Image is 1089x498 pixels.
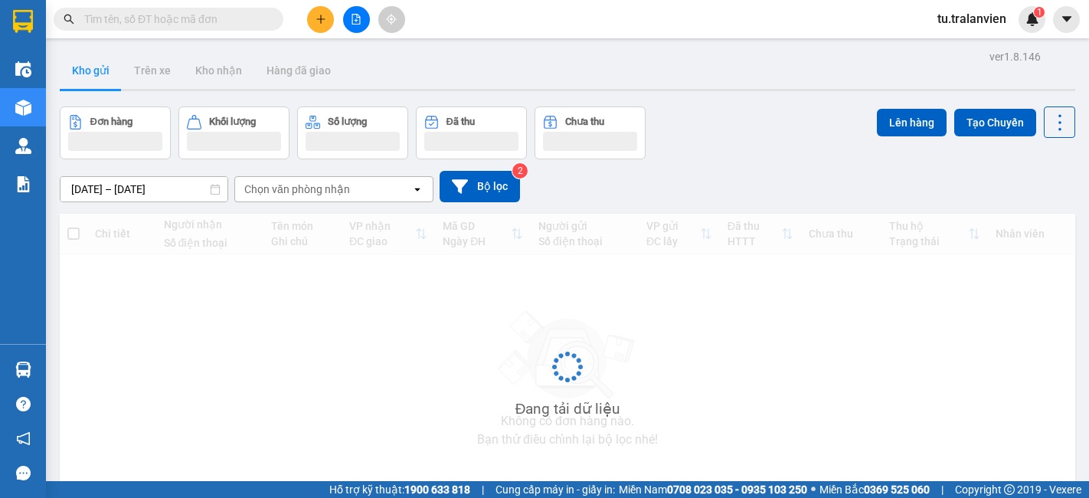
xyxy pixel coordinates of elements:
button: aim [378,6,405,33]
img: warehouse-icon [15,100,31,116]
span: | [482,481,484,498]
div: Khối lượng [209,116,256,127]
button: Đơn hàng [60,106,171,159]
span: aim [386,14,397,25]
button: Bộ lọc [440,171,520,202]
span: plus [316,14,326,25]
span: 1 [1036,7,1042,18]
strong: 0369 525 060 [864,483,930,496]
button: caret-down [1053,6,1080,33]
span: tu.tralanvien [925,9,1019,28]
span: caret-down [1060,12,1074,26]
img: solution-icon [15,176,31,192]
div: ver 1.8.146 [989,48,1041,65]
button: Khối lượng [178,106,289,159]
div: Đã thu [446,116,475,127]
button: Tạo Chuyến [954,109,1036,136]
span: Hỗ trợ kỹ thuật: [329,481,470,498]
span: | [941,481,943,498]
button: Kho nhận [183,52,254,89]
button: Số lượng [297,106,408,159]
button: file-add [343,6,370,33]
button: Lên hàng [877,109,947,136]
button: Kho gửi [60,52,122,89]
span: search [64,14,74,25]
span: file-add [351,14,361,25]
span: Miền Nam [619,481,807,498]
input: Select a date range. [60,177,227,201]
img: icon-new-feature [1025,12,1039,26]
img: warehouse-icon [15,138,31,154]
strong: 0708 023 035 - 0935 103 250 [667,483,807,496]
span: Miền Bắc [819,481,930,498]
svg: open [411,183,423,195]
div: Số lượng [328,116,367,127]
div: Đơn hàng [90,116,132,127]
button: Trên xe [122,52,183,89]
img: warehouse-icon [15,362,31,378]
img: warehouse-icon [15,61,31,77]
img: logo-vxr [13,10,33,33]
div: Đang tải dữ liệu [515,398,620,421]
button: Hàng đã giao [254,52,343,89]
span: notification [16,431,31,446]
strong: 1900 633 818 [404,483,470,496]
button: plus [307,6,334,33]
input: Tìm tên, số ĐT hoặc mã đơn [84,11,265,28]
button: Chưa thu [535,106,646,159]
span: message [16,466,31,480]
span: ⚪️ [811,487,816,493]
button: Đã thu [416,106,527,159]
sup: 1 [1034,7,1045,18]
span: Cung cấp máy in - giấy in: [495,481,615,498]
div: Chọn văn phòng nhận [244,182,350,197]
sup: 2 [512,163,528,179]
span: question-circle [16,397,31,411]
span: copyright [1004,484,1015,495]
div: Chưa thu [565,116,604,127]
